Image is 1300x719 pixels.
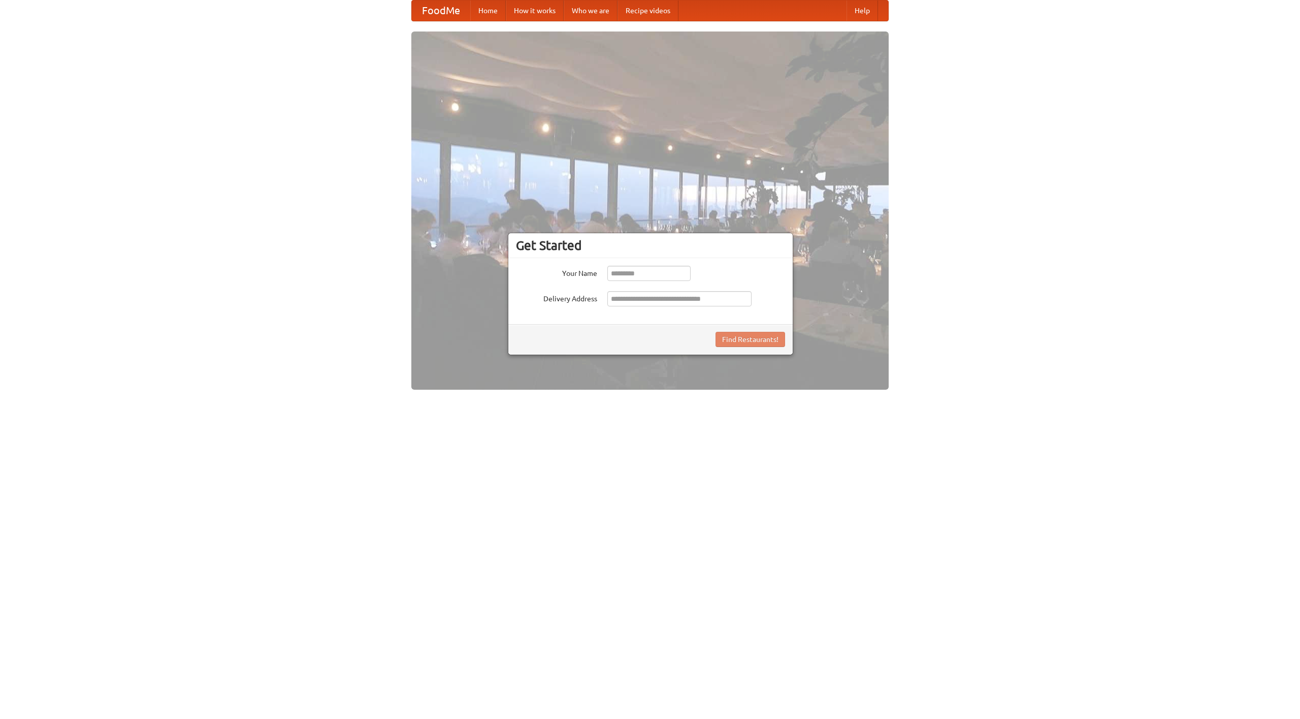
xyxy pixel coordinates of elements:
a: Who we are [564,1,617,21]
a: Home [470,1,506,21]
a: Recipe videos [617,1,678,21]
label: Your Name [516,266,597,278]
label: Delivery Address [516,291,597,304]
a: How it works [506,1,564,21]
a: FoodMe [412,1,470,21]
button: Find Restaurants! [716,332,785,347]
h3: Get Started [516,238,785,253]
a: Help [847,1,878,21]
